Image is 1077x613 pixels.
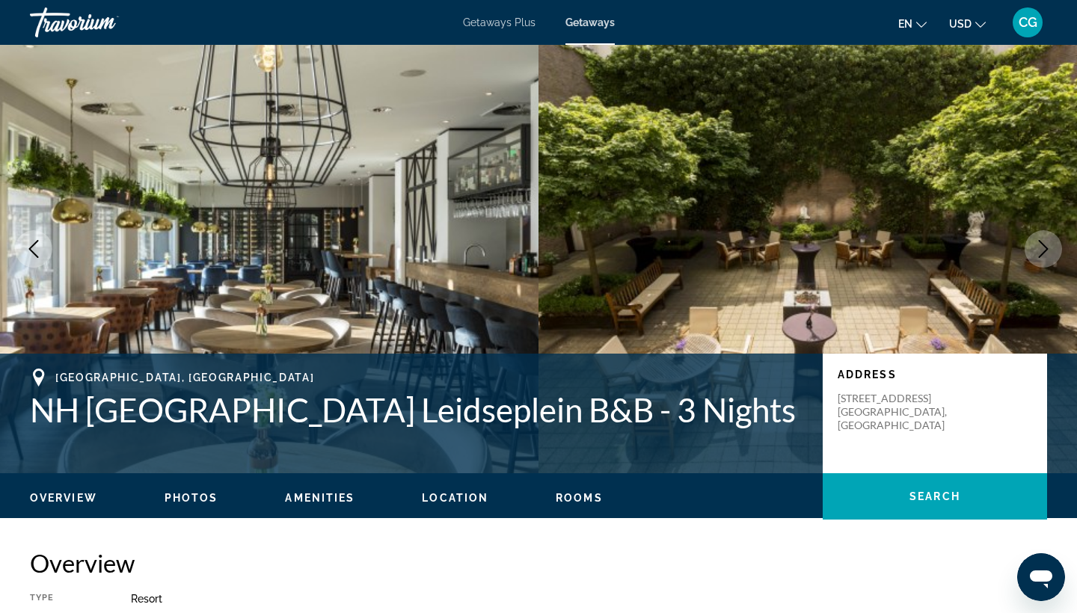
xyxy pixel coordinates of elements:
[15,230,52,268] button: Previous image
[556,492,603,504] span: Rooms
[30,3,179,42] a: Travorium
[422,492,488,504] span: Location
[949,13,986,34] button: Change currency
[898,18,912,30] span: en
[1017,553,1065,601] iframe: Button to launch messaging window
[823,473,1047,520] button: Search
[55,372,314,383] span: [GEOGRAPHIC_DATA], [GEOGRAPHIC_DATA]
[30,548,1047,578] h2: Overview
[565,16,615,28] a: Getaways
[30,491,97,505] button: Overview
[30,390,808,429] h1: NH [GEOGRAPHIC_DATA] Leidseplein B&B - 3 Nights
[1019,15,1037,30] span: CG
[285,492,355,504] span: Amenities
[30,492,97,504] span: Overview
[1025,230,1062,268] button: Next image
[165,491,218,505] button: Photos
[1008,7,1047,38] button: User Menu
[285,491,355,505] button: Amenities
[949,18,972,30] span: USD
[556,491,603,505] button: Rooms
[30,593,93,605] div: Type
[898,13,927,34] button: Change language
[463,16,536,28] a: Getaways Plus
[422,491,488,505] button: Location
[131,593,1047,605] div: Resort
[909,490,960,502] span: Search
[165,492,218,504] span: Photos
[838,392,957,432] p: [STREET_ADDRESS] [GEOGRAPHIC_DATA], [GEOGRAPHIC_DATA]
[838,369,1032,381] p: Address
